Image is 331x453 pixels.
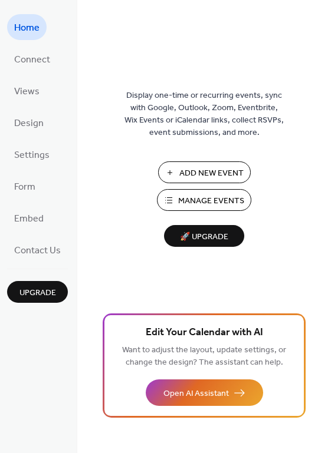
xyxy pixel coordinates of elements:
span: Want to adjust the layout, update settings, or change the design? The assistant can help. [122,342,286,371]
span: Upgrade [19,287,56,299]
button: Manage Events [157,189,251,211]
a: Contact Us [7,237,68,263]
span: Form [14,178,35,197]
span: Manage Events [178,195,244,207]
a: Design [7,110,51,135]
span: Design [14,114,44,133]
span: Embed [14,210,44,229]
span: Settings [14,146,50,165]
span: Open AI Assistant [163,388,229,400]
span: Display one-time or recurring events, sync with Google, Outlook, Zoom, Eventbrite, Wix Events or ... [124,90,284,139]
a: Settings [7,141,57,167]
a: Home [7,14,47,40]
a: Views [7,78,47,104]
button: Add New Event [158,161,251,183]
span: Connect [14,51,50,70]
span: Contact Us [14,242,61,260]
a: Connect [7,46,57,72]
span: Home [14,19,40,38]
span: Edit Your Calendar with AI [146,325,263,341]
button: 🚀 Upgrade [164,225,244,247]
a: Form [7,173,42,199]
span: 🚀 Upgrade [171,229,237,245]
a: Embed [7,205,51,231]
button: Open AI Assistant [146,379,263,406]
span: Add New Event [179,167,244,180]
button: Upgrade [7,281,68,303]
span: Views [14,82,40,101]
